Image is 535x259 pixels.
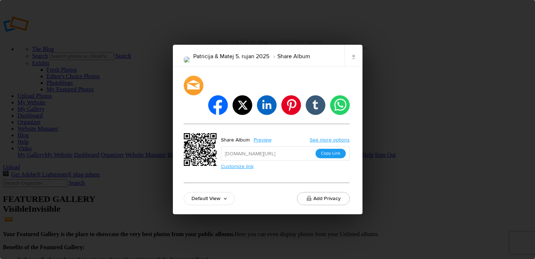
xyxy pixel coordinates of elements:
li: whatsapp [330,95,350,115]
img: DSC_7112.png [184,57,190,63]
li: facebook [208,95,228,115]
a: Default View [184,192,235,205]
li: Share Album [269,50,310,63]
a: Preview [250,135,277,145]
li: Patricija & Matej 5. rujan 2025 [193,50,269,63]
button: Add Privacy [297,192,350,205]
li: pinterest [281,95,301,115]
li: linkedin [257,95,277,115]
button: Copy Link [316,149,346,158]
li: twitter [233,95,252,115]
a: Customize link [221,163,254,170]
li: tumblr [306,95,325,115]
div: Share Album [221,135,250,145]
div: https://slickpic.us/18288236jciM [184,133,219,168]
a: See more options [310,137,350,143]
a: × [344,45,362,67]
